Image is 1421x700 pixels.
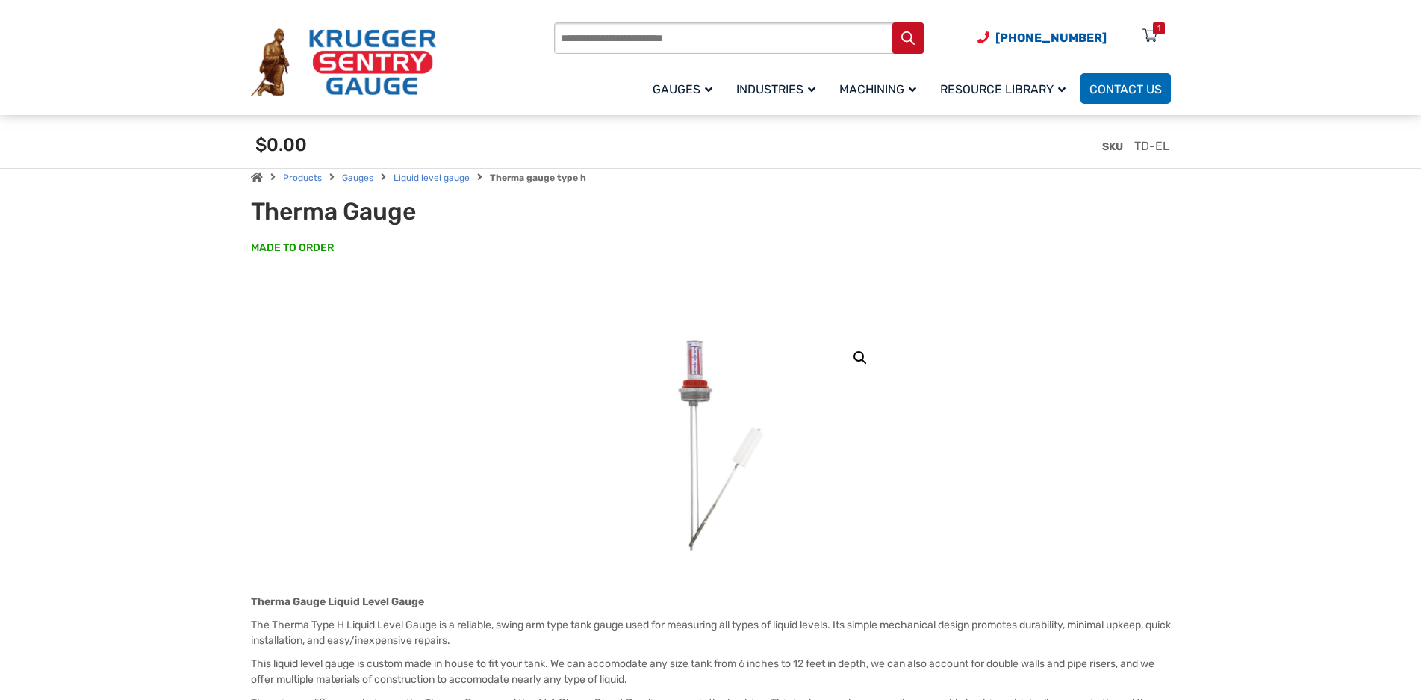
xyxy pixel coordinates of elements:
a: Machining [830,71,931,106]
img: Krueger Sentry Gauge [251,28,436,97]
span: Industries [736,82,815,96]
a: Phone Number (920) 434-8860 [977,28,1107,47]
span: Machining [839,82,916,96]
span: TD-EL [1134,139,1169,153]
span: SKU [1102,140,1123,153]
a: Industries [727,71,830,106]
a: Contact Us [1080,73,1171,104]
p: This liquid level gauge is custom made in house to fit your tank. We can accomodate any size tank... [251,656,1171,687]
div: 1 [1157,22,1160,34]
a: View full-screen image gallery [847,344,874,371]
span: [PHONE_NUMBER] [995,31,1107,45]
p: The Therma Type H Liquid Level Gauge is a reliable, swing arm type tank gauge used for measuring ... [251,617,1171,648]
a: Resource Library [931,71,1080,106]
span: MADE TO ORDER [251,241,334,255]
a: Gauges [644,71,727,106]
h1: Therma Gauge [251,197,619,226]
span: Contact Us [1089,82,1162,96]
strong: Therma Gauge Liquid Level Gauge [251,595,424,608]
span: Gauges [653,82,712,96]
span: Resource Library [940,82,1066,96]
